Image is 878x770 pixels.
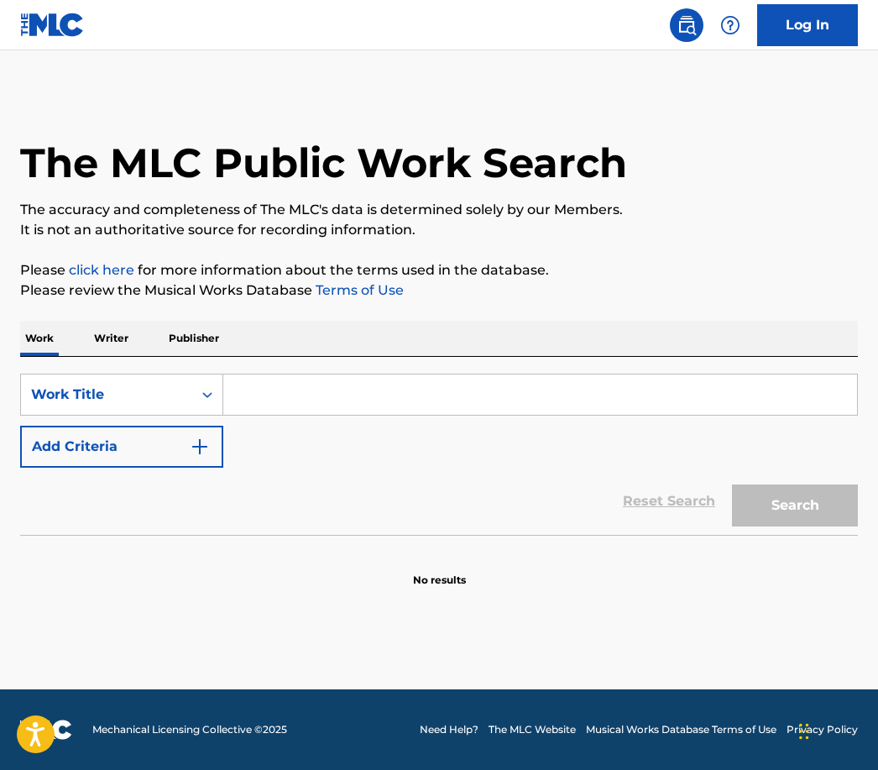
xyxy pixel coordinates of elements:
h1: The MLC Public Work Search [20,138,627,188]
img: MLC Logo [20,13,85,37]
a: Need Help? [420,722,478,737]
button: Add Criteria [20,426,223,468]
div: Drag [799,706,809,757]
p: Please review the Musical Works Database [20,280,858,301]
p: Publisher [164,321,224,356]
a: Log In [757,4,858,46]
p: Writer [89,321,133,356]
span: Mechanical Licensing Collective © 2025 [92,722,287,737]
img: 9d2ae6d4665cec9f34b9.svg [190,437,210,457]
div: Help [713,8,747,42]
p: The accuracy and completeness of The MLC's data is determined solely by our Members. [20,200,858,220]
p: Please for more information about the terms used in the database. [20,260,858,280]
p: No results [413,553,466,588]
a: Terms of Use [312,282,404,298]
a: Privacy Policy [787,722,858,737]
form: Search Form [20,374,858,535]
a: Musical Works Database Terms of Use [586,722,776,737]
iframe: Chat Widget [794,689,878,770]
img: logo [20,720,72,740]
a: click here [69,262,134,278]
p: It is not an authoritative source for recording information. [20,220,858,240]
div: Work Title [31,385,182,405]
img: search [677,15,697,35]
a: The MLC Website [489,722,576,737]
img: help [720,15,740,35]
p: Work [20,321,59,356]
a: Public Search [670,8,703,42]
